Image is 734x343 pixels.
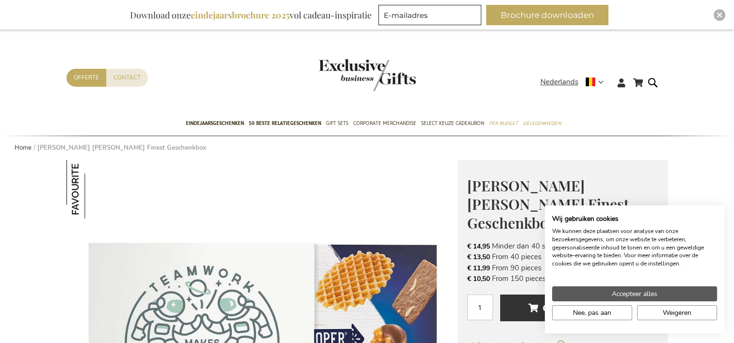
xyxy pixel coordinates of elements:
[573,308,611,318] span: Nee, pas aan
[319,59,416,91] img: Exclusive Business gifts logo
[249,118,321,128] span: 50 beste relatiegeschenken
[467,241,658,251] li: Minder dan 40 stuks
[467,274,490,283] span: € 10,50
[612,289,657,299] span: Accepteer alles
[500,295,658,321] button: Ontwerp en voeg toe
[191,9,290,21] b: eindejaarsbrochure 2025
[552,305,632,320] button: Pas cookie voorkeuren aan
[552,286,717,301] button: Accepteer alle cookies
[66,160,125,218] img: Jules Destrooper Jules' Finest Geschenkbox
[528,300,630,316] span: Ontwerp en voeg toe
[467,251,658,262] li: From 40 pieces
[467,176,629,233] span: [PERSON_NAME] [PERSON_NAME] Finest Geschenkbox
[106,69,148,87] a: Contact
[421,118,484,128] span: Select Keuze Cadeaubon
[489,118,518,128] span: Per Budget
[663,308,691,318] span: Weigeren
[540,77,610,88] div: Nederlands
[717,12,722,18] img: Close
[467,252,490,262] span: € 13,50
[326,118,348,128] span: Gift Sets
[353,118,416,128] span: Corporate Merchandise
[467,264,490,273] span: € 11,99
[378,5,481,25] input: E-mailadres
[126,5,376,25] div: Download onze vol cadeau-inspiratie
[15,143,32,152] a: Home
[523,118,561,128] span: Gelegenheden
[186,118,244,128] span: Eindejaarsgeschenken
[467,242,490,251] span: € 14,95
[467,273,658,284] li: From 150 pieces
[467,295,493,320] input: Aantal
[378,5,484,28] form: marketing offers and promotions
[467,263,658,273] li: From 90 pieces
[66,69,106,87] a: Offerte
[552,215,717,223] h2: Wij gebruiken cookies
[637,305,717,320] button: Alle cookies weigeren
[319,59,367,91] a: store logo
[714,9,725,21] div: Close
[540,77,578,88] span: Nederlands
[486,5,608,25] button: Brochure downloaden
[552,227,717,268] p: We kunnen deze plaatsen voor analyse van onze bezoekersgegevens, om onze website te verbeteren, g...
[37,143,206,152] strong: [PERSON_NAME] [PERSON_NAME] Finest Geschenkbox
